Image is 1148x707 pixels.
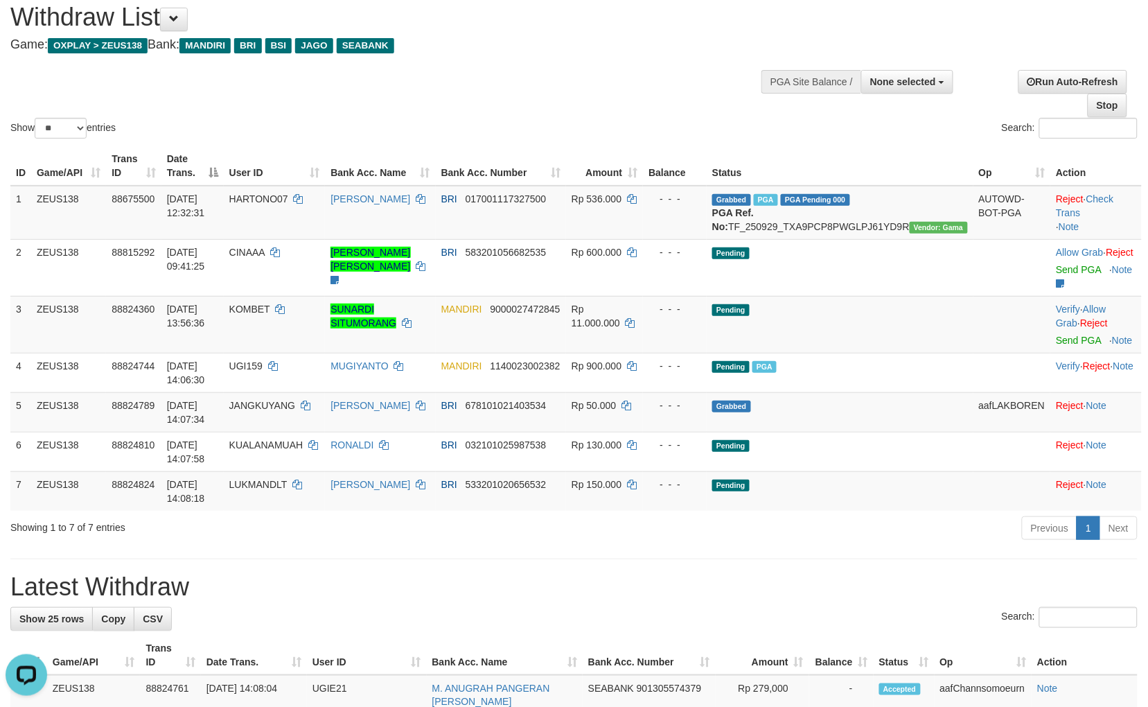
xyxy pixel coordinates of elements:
a: Allow Grab [1056,247,1103,258]
span: HARTONO07 [229,193,288,204]
span: OXPLAY > ZEUS138 [48,38,148,53]
span: BRI [441,193,457,204]
span: Copy 533201020656532 to clipboard [466,479,547,490]
th: Balance [643,146,707,186]
td: 4 [10,353,31,392]
th: Bank Acc. Number: activate to sort column ascending [436,146,566,186]
td: aafLAKBOREN [973,392,1051,432]
span: [DATE] 09:41:25 [167,247,205,272]
span: [DATE] 13:56:36 [167,304,205,329]
span: Pending [712,304,750,316]
a: Next [1100,516,1138,540]
td: TF_250929_TXA9PCP8PWGLPJ61YD9R [707,186,973,240]
th: Balance: activate to sort column ascending [809,636,874,675]
a: SUNARDI SITUMORANG [330,304,396,329]
a: RONALDI [330,439,373,451]
div: - - - [648,478,701,491]
td: 5 [10,392,31,432]
td: AUTOWD-BOT-PGA [973,186,1051,240]
th: Action [1050,146,1142,186]
a: Reject [1080,317,1108,329]
td: ZEUS138 [31,432,106,471]
td: 6 [10,432,31,471]
span: KOMBET [229,304,270,315]
a: Verify [1056,360,1080,372]
span: Marked by aafchomsokheang [752,361,777,373]
td: ZEUS138 [31,239,106,296]
div: - - - [648,192,701,206]
span: 88824810 [112,439,154,451]
span: Accepted [879,683,921,695]
th: Trans ID: activate to sort column ascending [106,146,161,186]
a: [PERSON_NAME] [330,193,410,204]
a: Reject [1056,193,1084,204]
td: 7 [10,471,31,511]
a: Allow Grab [1056,304,1106,329]
td: · · [1050,353,1142,392]
span: Grabbed [712,194,751,206]
span: SEABANK [337,38,394,53]
span: Copy [101,613,125,625]
span: · [1056,247,1106,258]
select: Showentries [35,118,87,139]
th: Op: activate to sort column ascending [935,636,1032,675]
span: Copy 583201056682535 to clipboard [466,247,547,258]
a: Previous [1022,516,1077,540]
a: Reject [1056,439,1084,451]
th: Trans ID: activate to sort column ascending [140,636,200,675]
a: 1 [1077,516,1100,540]
a: Stop [1088,94,1127,117]
span: Show 25 rows [19,613,84,625]
span: BRI [441,439,457,451]
span: Rp 50.000 [572,400,617,411]
span: 88824789 [112,400,154,411]
div: - - - [648,359,701,373]
td: · [1050,471,1142,511]
th: Date Trans.: activate to sort column descending [161,146,224,186]
td: · [1050,239,1142,296]
span: PGA Pending [781,194,850,206]
a: Reject [1056,400,1084,411]
th: Bank Acc. Name: activate to sort column ascending [427,636,583,675]
h1: Latest Withdraw [10,573,1138,601]
td: ZEUS138 [31,353,106,392]
label: Show entries [10,118,116,139]
a: Note [1112,335,1133,346]
span: UGI159 [229,360,263,372]
div: - - - [648,302,701,316]
a: Note [1113,360,1134,372]
span: Copy 032101025987538 to clipboard [466,439,547,451]
span: BRI [441,479,457,490]
span: Rp 600.000 [572,247,621,258]
a: MUGIYANTO [330,360,389,372]
span: MANDIRI [179,38,231,53]
div: PGA Site Balance / [761,70,861,94]
td: 3 [10,296,31,353]
span: CSV [143,613,163,625]
th: Amount: activate to sort column ascending [716,636,809,675]
a: Check Trans [1056,193,1113,218]
td: · [1050,392,1142,432]
td: · [1050,432,1142,471]
span: Rp 536.000 [572,193,621,204]
span: [DATE] 14:06:30 [167,360,205,385]
th: Bank Acc. Number: activate to sort column ascending [583,636,716,675]
span: Rp 11.000.000 [572,304,620,329]
span: 88824744 [112,360,154,372]
th: Game/API: activate to sort column ascending [31,146,106,186]
span: MANDIRI [441,360,482,372]
span: Pending [712,440,750,452]
td: ZEUS138 [31,186,106,240]
div: Showing 1 to 7 of 7 entries [10,515,468,534]
th: Bank Acc. Name: activate to sort column ascending [325,146,435,186]
span: KUALANAMUAH [229,439,303,451]
span: Pending [712,247,750,259]
label: Search: [1002,118,1138,139]
a: Send PGA [1056,335,1101,346]
th: Status [707,146,973,186]
a: Verify [1056,304,1080,315]
input: Search: [1039,118,1138,139]
span: JAGO [295,38,333,53]
a: Note [1112,264,1133,275]
th: ID: activate to sort column descending [10,636,47,675]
